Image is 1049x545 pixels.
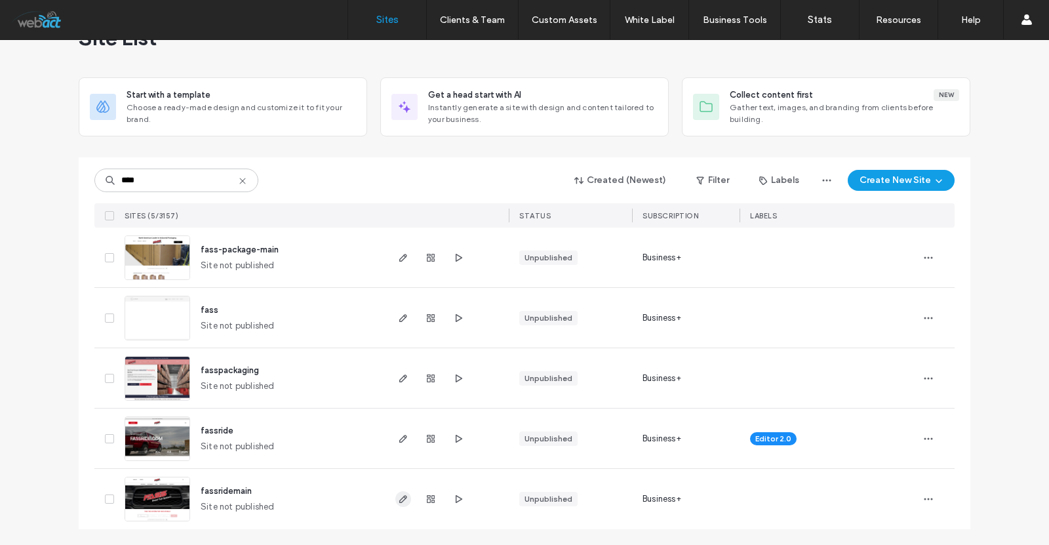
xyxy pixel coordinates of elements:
[934,89,959,101] div: New
[524,493,572,505] div: Unpublished
[30,9,56,21] span: Help
[747,170,811,191] button: Labels
[201,305,218,315] a: fass
[643,372,681,385] span: Business+
[961,14,981,26] label: Help
[643,251,681,264] span: Business+
[703,14,767,26] label: Business Tools
[79,77,367,136] div: Start with a templateChoose a ready-made design and customize it to fit your brand.
[380,77,669,136] div: Get a head start with AIInstantly generate a site with design and content tailored to your business.
[428,102,658,125] span: Instantly generate a site with design and content tailored to your business.
[524,373,572,384] div: Unpublished
[643,432,681,445] span: Business+
[643,211,698,220] span: SUBSCRIPTION
[532,14,597,26] label: Custom Assets
[563,170,678,191] button: Created (Newest)
[730,102,959,125] span: Gather text, images, and branding from clients before building.
[428,89,521,102] span: Get a head start with AI
[519,211,551,220] span: STATUS
[524,433,572,445] div: Unpublished
[201,486,252,496] a: fassridemain
[127,102,356,125] span: Choose a ready-made design and customize it to fit your brand.
[201,426,233,435] a: fassride
[876,14,921,26] label: Resources
[201,319,275,333] span: Site not published
[848,170,955,191] button: Create New Site
[201,365,259,375] a: fasspackaging
[643,493,681,506] span: Business+
[376,14,399,26] label: Sites
[201,380,275,393] span: Site not published
[201,440,275,453] span: Site not published
[643,312,681,325] span: Business+
[127,89,210,102] span: Start with a template
[201,259,275,272] span: Site not published
[125,211,178,220] span: SITES (5/3157)
[201,500,275,514] span: Site not published
[682,77,970,136] div: Collect content firstNewGather text, images, and branding from clients before building.
[524,252,572,264] div: Unpublished
[440,14,505,26] label: Clients & Team
[524,312,572,324] div: Unpublished
[201,245,279,254] a: fass-package-main
[808,14,832,26] label: Stats
[755,433,791,445] span: Editor 2.0
[625,14,675,26] label: White Label
[750,211,777,220] span: LABELS
[730,89,813,102] span: Collect content first
[683,170,742,191] button: Filter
